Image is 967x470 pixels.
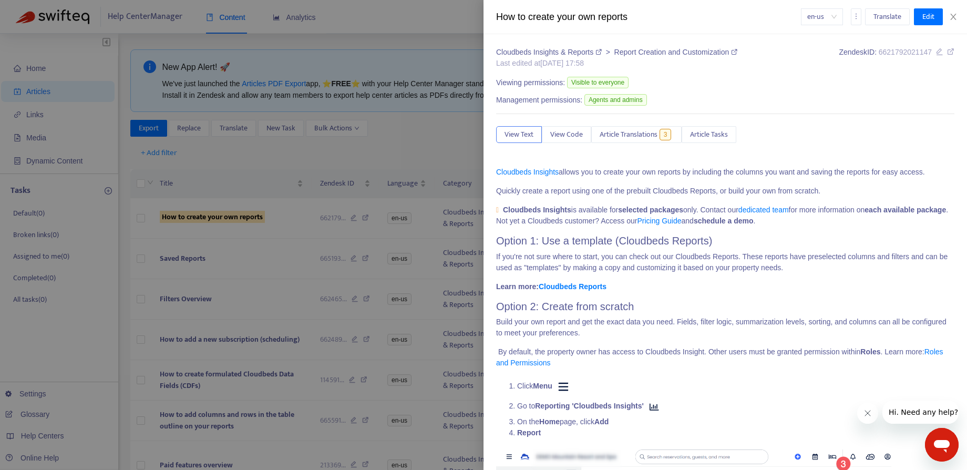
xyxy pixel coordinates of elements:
button: View Code [542,126,591,143]
div: > [496,47,737,58]
img: Main menu icon.png [552,376,574,396]
a: Cloudbeds Insights & Reports [496,48,604,56]
iframe: Button to launch messaging window [925,428,959,462]
span: View Text [505,129,533,140]
span: Management permissions: [496,95,582,106]
button: Translate [865,8,910,25]
span: Article Translations [600,129,657,140]
span: Viewing permissions: [496,77,565,88]
iframe: Close message [857,403,878,424]
span: Translate [873,11,901,23]
span: Article Tasks [690,129,728,140]
button: more [851,8,861,25]
span: View Code [550,129,583,140]
strong: Learn more: [496,282,606,291]
span: more [852,13,860,20]
strong: Home [539,417,560,426]
p: Build your own report and get the exact data you need. Fields, filter logic, summarization levels... [496,316,954,339]
span: Visible to everyone [567,77,629,88]
strong: Roles [860,348,880,356]
li: Click [517,376,954,396]
strong: Add [594,417,609,426]
li: Go to [517,396,954,416]
h2: Option 2: Create from scratch [496,300,954,313]
strong: Report [517,428,541,437]
span: en-us [807,9,837,25]
p: allows you to create your own reports by including the columns you want and saving the reports fo... [496,167,954,178]
button: Close [946,12,961,22]
span: Agents and admins [584,94,647,106]
strong: each available package [865,206,946,214]
a: dedicated team [738,206,789,214]
p: If you're not sure where to start, you can check out our Cloudbeds Reports. These reports have pr... [496,251,954,273]
div: How to create your own reports [496,10,801,24]
iframe: Message from company [882,401,959,424]
a: Report Creation and Customization [614,48,738,56]
span: 6621792021147 [879,48,932,56]
a: Pricing Guide [637,217,681,225]
strong: selected packages [618,206,683,214]
span: close [949,13,958,21]
strong: schedule a demo [694,217,754,225]
li: On the page, click [517,416,954,427]
strong: Cloudbeds Insights [503,206,571,214]
div: Zendesk ID: [839,47,954,69]
button: Article Tasks [682,126,736,143]
div: Last edited at [DATE] 17:58 [496,58,737,69]
h2: Option 1: Use a template (Cloudbeds Reports) [496,234,954,247]
strong: Menu [533,382,574,390]
p: Quickly create a report using one of the prebuilt Cloudbeds Reports, or build your own from scratch. [496,186,954,197]
span: 3 [660,129,672,140]
strong: Reporting ' [535,402,573,410]
p: By default, the property owner has access to Cloudbeds Insight. Other users must be granted permi... [496,346,954,369]
strong: Cloudbeds Insights' [574,402,664,410]
a: Cloudbeds Insights [496,168,559,176]
button: Article Translations3 [591,126,682,143]
a: Cloudbeds Reports [539,282,606,291]
button: View Text [496,126,542,143]
button: Edit [914,8,943,25]
p: is available for only. Contact our for more information on . Not yet a Cloudbeds customer? Access... [496,205,954,227]
span: Edit [922,11,934,23]
img: Reporting icon.png [644,396,664,416]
